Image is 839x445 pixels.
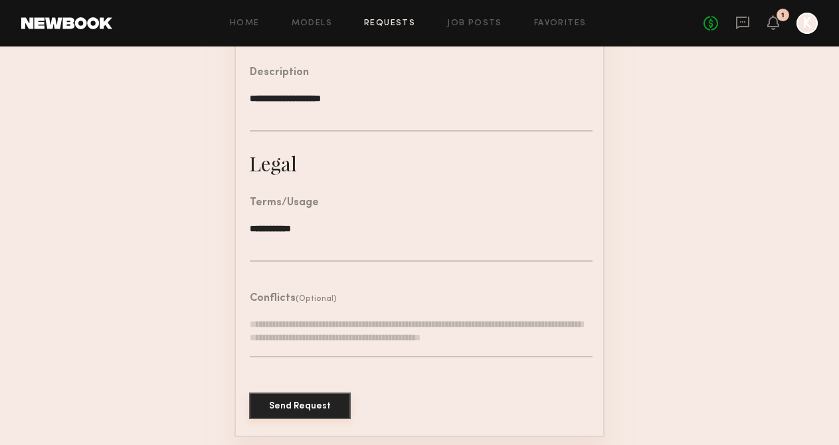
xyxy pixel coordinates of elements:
button: Send Request [249,393,351,419]
div: Legal [249,150,297,177]
a: Home [230,19,260,28]
a: Job Posts [447,19,502,28]
a: K [796,13,818,34]
header: Conflicts [250,294,337,304]
a: Models [292,19,332,28]
div: Terms/Usage [250,198,319,209]
a: Requests [364,19,415,28]
div: Description [250,68,309,78]
span: (Optional) [296,295,337,303]
div: 1 [781,12,785,19]
a: Favorites [534,19,587,28]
